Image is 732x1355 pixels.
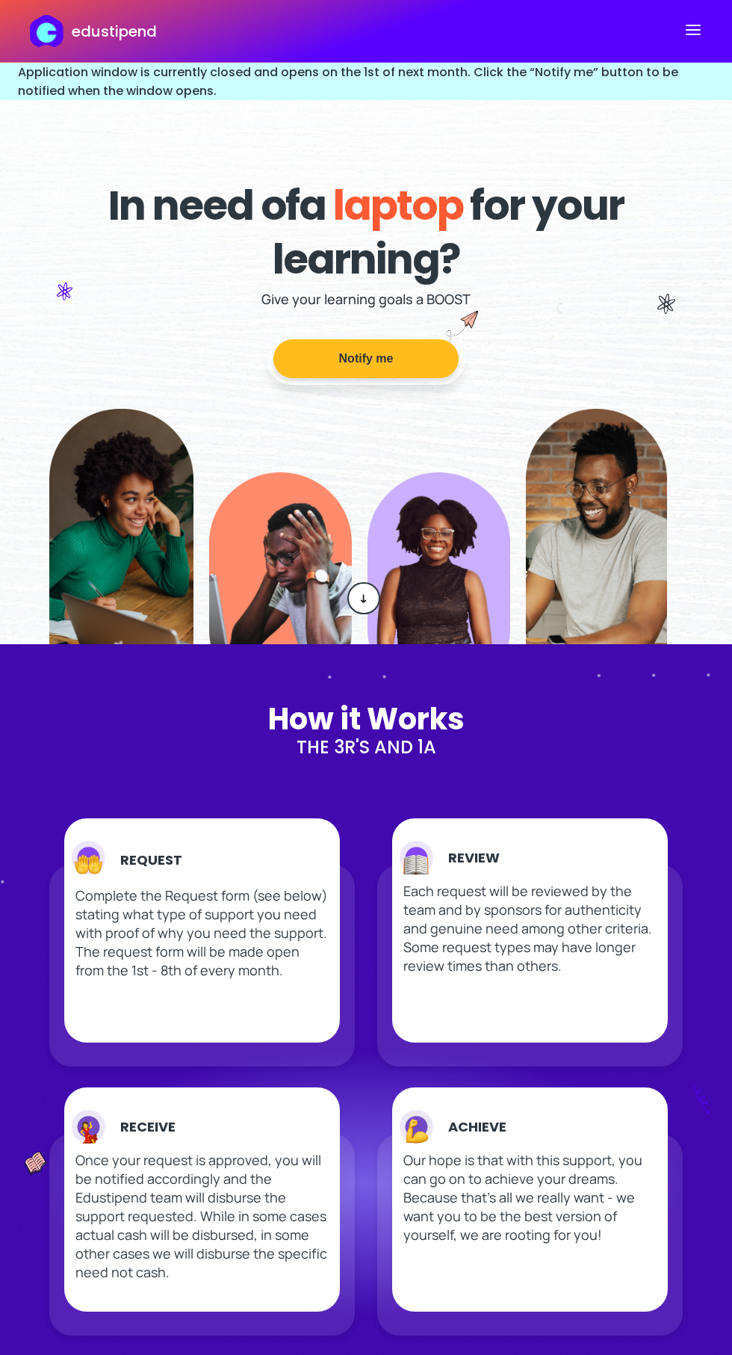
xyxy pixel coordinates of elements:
[30,15,156,47] a: edustipend logoedustipend
[209,472,352,645] img: student
[448,848,500,868] h2: Review
[657,294,675,314] img: icon
[400,1110,433,1143] img: rrrr-svg
[30,15,70,47] img: edustipend logo
[12,734,720,760] h3: The 3R's and 1A
[367,472,510,645] img: student
[120,850,182,870] h2: Request
[403,1151,656,1244] p: Our hope is that with this support, you can go on to achieve your dreams. Because that's all we r...
[448,1117,506,1137] h2: Achieve
[57,283,72,300] img: icon
[400,841,433,874] img: rrrr-svg
[403,882,656,975] p: Each request will be reviewed by the team and by sponsors for authenticity and genuine need among...
[356,590,371,608] img: arrowdown
[684,21,702,39] img: menu-close
[49,409,193,644] img: student
[333,176,462,234] span: laptop
[12,704,720,734] h3: How it Works
[72,1110,105,1143] img: rrrr-svg
[49,179,683,286] h1: In need of a for your learning?
[72,20,157,43] p: edustipend
[526,409,667,644] img: student
[273,339,459,378] button: Notify me
[75,1151,328,1282] p: Once your request is approved, you will be notified accordingly and the Edustipend team will disb...
[72,841,105,879] img: rrrr-svg
[432,311,478,351] img: boost icon
[120,1117,176,1137] h2: Receive
[261,290,471,308] p: Give your learning goals a BOOST
[75,886,328,980] p: Complete the Request form (see below) stating what type of support you need with proof of why you...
